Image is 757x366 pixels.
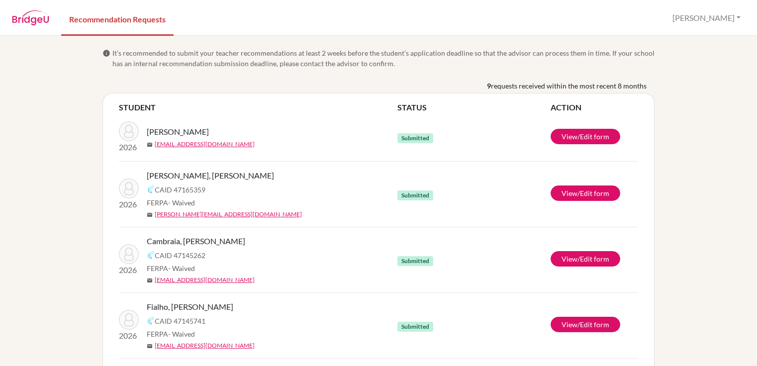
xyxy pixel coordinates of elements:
[155,316,205,326] span: CAID 47145741
[102,49,110,57] span: info
[155,250,205,261] span: CAID 47145262
[119,330,139,342] p: 2026
[397,133,433,143] span: Submitted
[147,212,153,218] span: mail
[168,198,195,207] span: - Waived
[147,251,155,259] img: Common App logo
[61,1,174,36] a: Recommendation Requests
[168,330,195,338] span: - Waived
[397,190,433,200] span: Submitted
[147,185,155,193] img: Common App logo
[551,129,620,144] a: View/Edit form
[147,301,233,313] span: Fialho, [PERSON_NAME]
[147,263,195,274] span: FERPA
[119,198,139,210] p: 2026
[12,10,49,25] img: BridgeU logo
[551,251,620,267] a: View/Edit form
[119,310,139,330] img: Fialho, Mariana Lana Pinto Zica
[119,121,139,141] img: Yoshino, Sakura
[397,322,433,332] span: Submitted
[155,275,255,284] a: [EMAIL_ADDRESS][DOMAIN_NAME]
[155,341,255,350] a: [EMAIL_ADDRESS][DOMAIN_NAME]
[668,8,745,27] button: [PERSON_NAME]
[147,126,209,138] span: [PERSON_NAME]
[397,256,433,266] span: Submitted
[112,48,655,69] span: It’s recommended to submit your teacher recommendations at least 2 weeks before the student’s app...
[119,264,139,276] p: 2026
[147,197,195,208] span: FERPA
[119,179,139,198] img: Timmerman, Jakob Andrew
[147,142,153,148] span: mail
[119,244,139,264] img: Cambraia, Marina Uchôa
[147,329,195,339] span: FERPA
[147,343,153,349] span: mail
[168,264,195,273] span: - Waived
[155,184,205,195] span: CAID 47165359
[397,101,551,113] th: STATUS
[487,81,491,91] b: 9
[119,141,139,153] p: 2026
[491,81,647,91] span: requests received within the most recent 8 months
[551,185,620,201] a: View/Edit form
[155,210,302,219] a: [PERSON_NAME][EMAIL_ADDRESS][DOMAIN_NAME]
[147,277,153,283] span: mail
[147,317,155,325] img: Common App logo
[147,235,245,247] span: Cambraia, [PERSON_NAME]
[155,140,255,149] a: [EMAIL_ADDRESS][DOMAIN_NAME]
[551,317,620,332] a: View/Edit form
[147,170,274,182] span: [PERSON_NAME], [PERSON_NAME]
[551,101,638,113] th: ACTION
[119,101,397,113] th: STUDENT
